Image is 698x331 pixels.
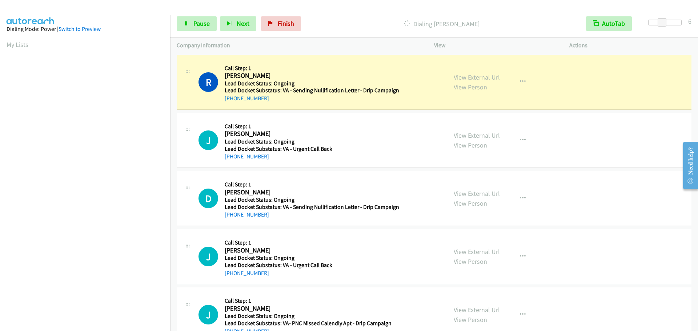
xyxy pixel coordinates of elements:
h5: Lead Docket Substatus: VA - Sending Nullification Letter - Drip Campaign [225,203,399,211]
a: View External Url [454,131,500,140]
h2: [PERSON_NAME] [225,304,396,313]
h2: [PERSON_NAME] [225,246,396,255]
h1: R [198,72,218,92]
a: View Person [454,257,487,266]
a: [PHONE_NUMBER] [225,95,269,102]
div: The call is yet to be attempted [198,130,218,150]
a: My Lists [7,40,28,49]
a: View Person [454,83,487,91]
h1: J [198,305,218,324]
a: View External Url [454,73,500,81]
h5: Lead Docket Substatus: VA - Urgent Call Back [225,145,396,153]
h5: Lead Docket Substatus: VA - Urgent Call Back [225,262,396,269]
a: View External Url [454,189,500,198]
h5: Lead Docket Substatus: VA - Sending Nullification Letter - Drip Campaign [225,87,399,94]
h5: Call Step: 1 [225,297,396,304]
a: Pause [177,16,217,31]
span: Finish [278,19,294,28]
h1: J [198,247,218,266]
div: The call is yet to be attempted [198,247,218,266]
a: [PHONE_NUMBER] [225,153,269,160]
a: View External Url [454,306,500,314]
h5: Lead Docket Status: Ongoing [225,138,396,145]
p: Dialing [PERSON_NAME] [311,19,573,29]
p: Actions [569,41,691,50]
h5: Lead Docket Status: Ongoing [225,254,396,262]
h2: [PERSON_NAME] [225,72,396,80]
h5: Lead Docket Substatus: VA- PNC Missed Calendly Apt - Drip Campaign [225,320,396,327]
h5: Lead Docket Status: Ongoing [225,80,399,87]
h1: J [198,130,218,150]
div: Dialing Mode: Power | [7,25,164,33]
h5: Call Step: 1 [225,239,396,246]
a: [PHONE_NUMBER] [225,270,269,276]
a: Switch to Preview [59,25,101,32]
a: [PHONE_NUMBER] [225,211,269,218]
h5: Lead Docket Status: Ongoing [225,312,396,320]
a: View Person [454,141,487,149]
h5: Call Step: 1 [225,181,399,188]
a: View Person [454,199,487,207]
h1: D [198,189,218,208]
button: Next [220,16,256,31]
h5: Lead Docket Status: Ongoing [225,196,399,203]
h2: [PERSON_NAME] [225,130,396,138]
h5: Call Step: 1 [225,123,396,130]
span: Next [237,19,249,28]
button: AutoTab [586,16,632,31]
a: View Person [454,315,487,324]
span: Pause [193,19,210,28]
div: 6 [688,16,691,26]
p: Company Information [177,41,421,50]
div: The call is yet to be attempted [198,305,218,324]
iframe: Resource Center [677,137,698,194]
p: View [434,41,556,50]
a: View External Url [454,247,500,256]
a: Finish [261,16,301,31]
h5: Call Step: 1 [225,65,399,72]
div: The call is yet to be attempted [198,189,218,208]
h2: [PERSON_NAME] [225,188,396,197]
